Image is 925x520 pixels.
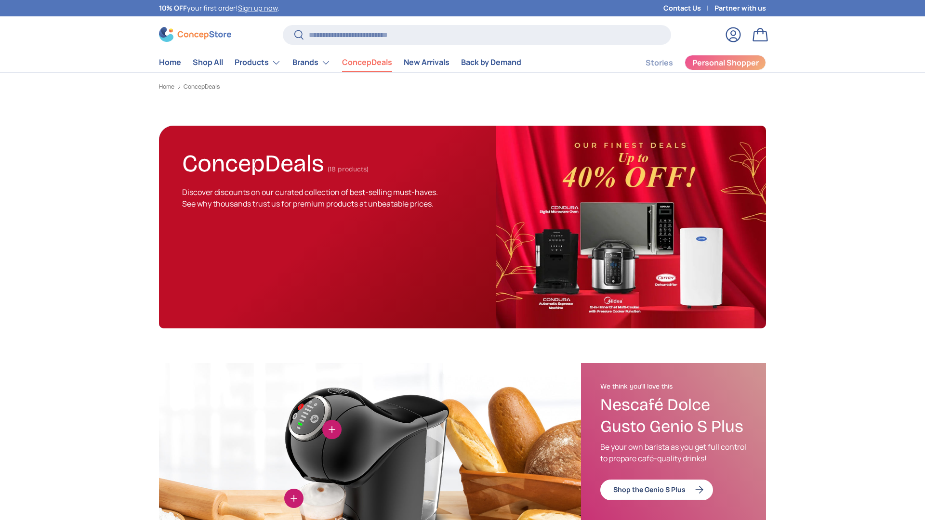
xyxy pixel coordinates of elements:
span: Personal Shopper [692,59,759,66]
p: Be your own barista as you get full control to prepare café-quality drinks! [600,441,747,464]
a: Brands [292,53,330,72]
a: Stories [646,53,673,72]
a: Partner with us [714,3,766,13]
a: Sign up now [238,3,277,13]
img: ConcepDeals [496,126,766,328]
span: (18 products) [328,165,369,173]
nav: Primary [159,53,521,72]
summary: Products [229,53,287,72]
h2: We think you'll love this [600,382,747,391]
img: ConcepStore [159,27,231,42]
nav: Breadcrumbs [159,82,766,91]
a: Home [159,84,174,90]
a: Back by Demand [461,53,521,72]
span: Discover discounts on our curated collection of best-selling must-haves. See why thousands trust ... [182,187,438,209]
a: New Arrivals [404,53,449,72]
h1: ConcepDeals [182,145,324,178]
h3: Nescafé Dolce Gusto Genio S Plus [600,394,747,438]
nav: Secondary [622,53,766,72]
a: Home [159,53,181,72]
a: Contact Us [663,3,714,13]
a: Personal Shopper [685,55,766,70]
a: ConcepDeals [342,53,392,72]
a: Products [235,53,281,72]
a: Shop All [193,53,223,72]
a: ConcepDeals [184,84,220,90]
a: Shop the Genio S Plus [600,480,713,500]
strong: 10% OFF [159,3,187,13]
summary: Brands [287,53,336,72]
p: your first order! . [159,3,279,13]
